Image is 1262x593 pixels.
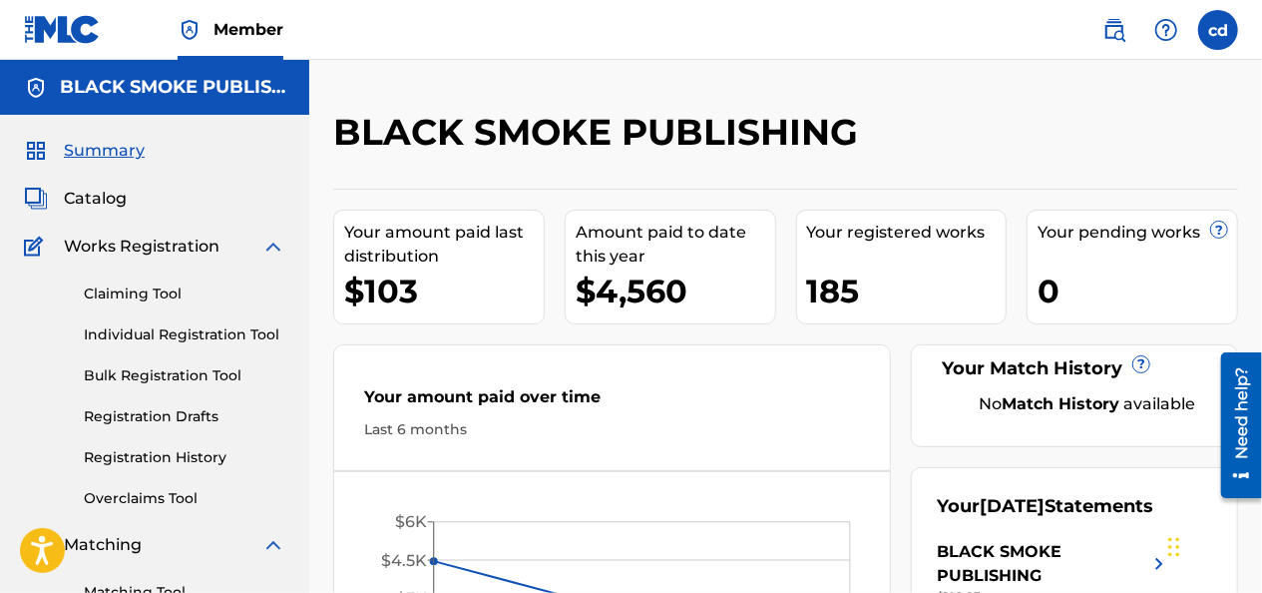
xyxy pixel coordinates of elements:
[64,187,127,211] span: Catalog
[1206,345,1262,506] iframe: Resource Center
[344,269,544,313] div: $103
[1211,222,1227,238] span: ?
[24,15,101,44] img: MLC Logo
[64,533,142,557] span: Matching
[381,551,427,570] tspan: $4.5K
[1198,10,1238,50] div: User Menu
[213,18,283,41] span: Member
[24,533,49,557] img: Matching
[64,139,145,163] span: Summary
[84,447,285,468] a: Registration History
[24,139,145,163] a: SummarySummary
[344,221,544,269] div: Your amount paid last distribution
[1102,18,1126,42] img: search
[84,324,285,345] a: Individual Registration Tool
[962,392,1212,416] div: No available
[84,406,285,427] a: Registration Drafts
[24,139,48,163] img: Summary
[395,513,427,532] tspan: $6K
[576,269,775,313] div: $4,560
[937,355,1212,382] div: Your Match History
[1002,394,1119,413] strong: Match History
[24,76,48,100] img: Accounts
[364,385,860,419] div: Your amount paid over time
[333,110,868,155] h2: BLACK SMOKE PUBLISHING
[364,419,860,440] div: Last 6 months
[1146,10,1186,50] div: Help
[980,495,1045,517] span: [DATE]
[178,18,202,42] img: Top Rightsholder
[807,221,1007,245] div: Your registered works
[84,284,285,304] a: Claiming Tool
[1162,497,1262,593] iframe: Chat Widget
[1038,269,1237,313] div: 0
[261,533,285,557] img: expand
[937,493,1153,520] div: Your Statements
[1168,517,1180,577] div: Drag
[1038,221,1237,245] div: Your pending works
[24,235,50,259] img: Works Registration
[24,187,48,211] img: Catalog
[937,540,1146,588] div: BLACK SMOKE PUBLISHING
[1154,18,1178,42] img: help
[84,488,285,509] a: Overclaims Tool
[1094,10,1134,50] a: Public Search
[84,365,285,386] a: Bulk Registration Tool
[576,221,775,269] div: Amount paid to date this year
[807,269,1007,313] div: 185
[1133,356,1149,372] span: ?
[24,187,127,211] a: CatalogCatalog
[64,235,219,259] span: Works Registration
[60,76,285,99] h5: BLACK SMOKE PUBLISHING
[1147,540,1171,588] img: right chevron icon
[261,235,285,259] img: expand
